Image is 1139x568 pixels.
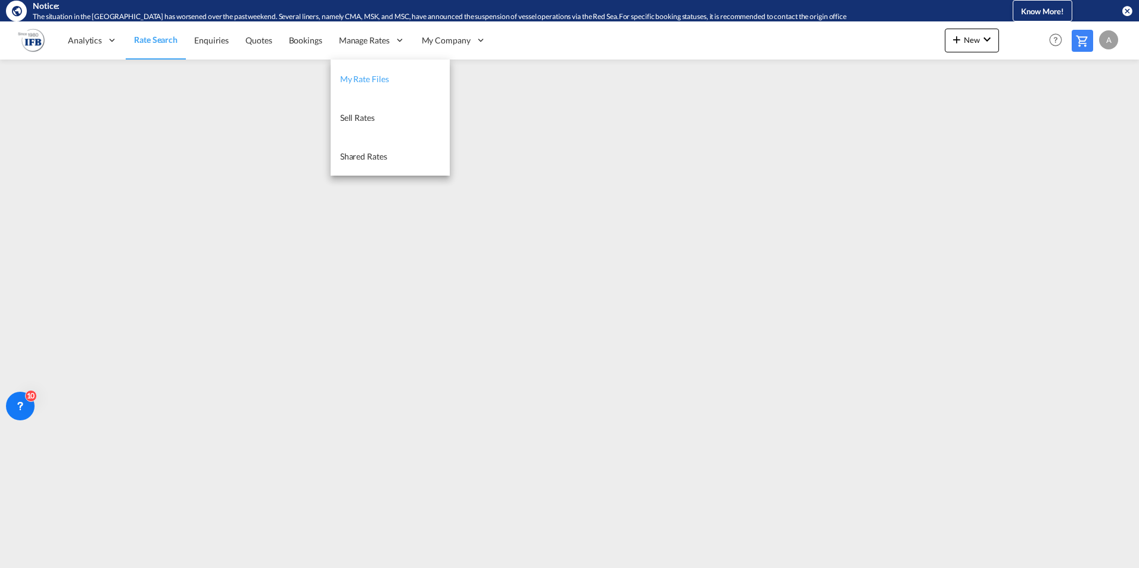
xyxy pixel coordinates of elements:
a: My Rate Files [331,60,450,98]
a: Sell Rates [331,98,450,137]
div: Analytics [60,21,126,60]
button: icon-close-circle [1121,5,1133,17]
a: Bookings [281,21,331,60]
span: New [950,35,994,45]
span: Quotes [245,35,272,45]
span: Sell Rates [340,113,375,123]
md-icon: icon-chevron-down [980,32,994,46]
a: Quotes [237,21,280,60]
span: My Company [422,35,471,46]
span: Rate Search [134,35,178,45]
a: Enquiries [186,21,237,60]
span: Help [1045,30,1066,50]
div: Manage Rates [331,21,413,60]
div: A [1099,30,1118,49]
span: My Rate Files [340,74,389,84]
span: Shared Rates [340,151,387,161]
img: b628ab10256c11eeb52753acbc15d091.png [18,27,45,54]
div: Help [1045,30,1072,51]
a: Shared Rates [331,137,450,176]
span: Analytics [68,35,102,46]
span: Manage Rates [339,35,390,46]
md-icon: icon-earth [11,5,23,17]
md-icon: icon-plus 400-fg [950,32,964,46]
span: Enquiries [194,35,229,45]
a: Rate Search [126,21,186,60]
button: icon-plus 400-fgNewicon-chevron-down [945,29,999,52]
div: The situation in the Red Sea has worsened over the past weekend. Several liners, namely CMA, MSK,... [33,12,964,22]
span: Bookings [289,35,322,45]
div: My Company [413,21,494,60]
span: Know More! [1021,7,1064,16]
